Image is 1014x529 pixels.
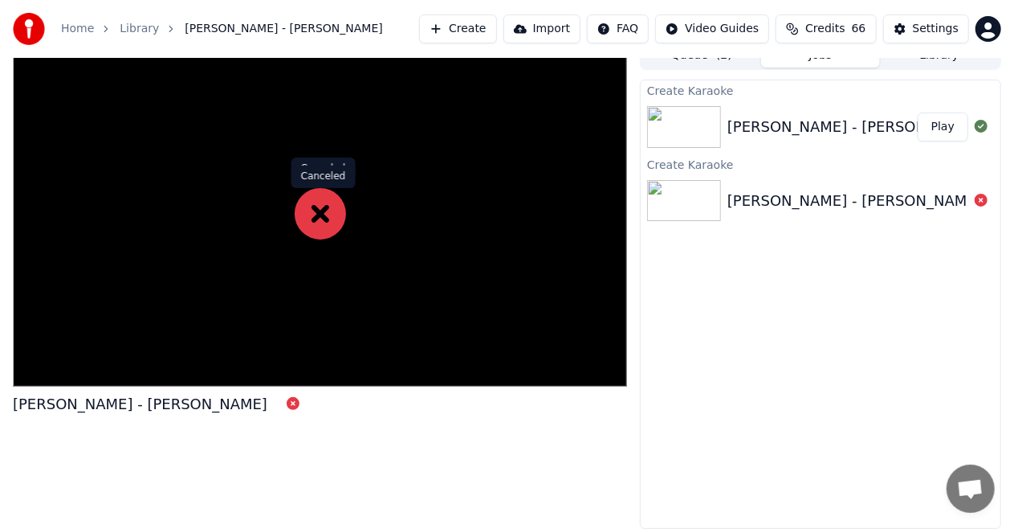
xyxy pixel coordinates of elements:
[13,13,45,45] img: youka
[120,21,159,37] a: Library
[641,154,1000,174] div: Create Karaoke
[641,80,1000,100] div: Create Karaoke
[503,14,580,43] button: Import
[727,116,982,138] div: [PERSON_NAME] - [PERSON_NAME]
[13,393,267,416] div: [PERSON_NAME] - [PERSON_NAME]
[852,21,866,37] span: 66
[419,14,497,43] button: Create
[291,158,356,180] div: Canceled
[805,21,845,37] span: Credits
[61,21,383,37] nav: breadcrumb
[947,465,995,513] div: Open chat
[291,166,356,188] div: Canceled
[883,14,969,43] button: Settings
[918,113,968,141] button: Play
[587,14,649,43] button: FAQ
[727,190,982,212] div: [PERSON_NAME] - [PERSON_NAME]
[655,14,769,43] button: Video Guides
[776,14,876,43] button: Credits66
[185,21,383,37] span: [PERSON_NAME] - [PERSON_NAME]
[61,21,94,37] a: Home
[913,21,959,37] div: Settings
